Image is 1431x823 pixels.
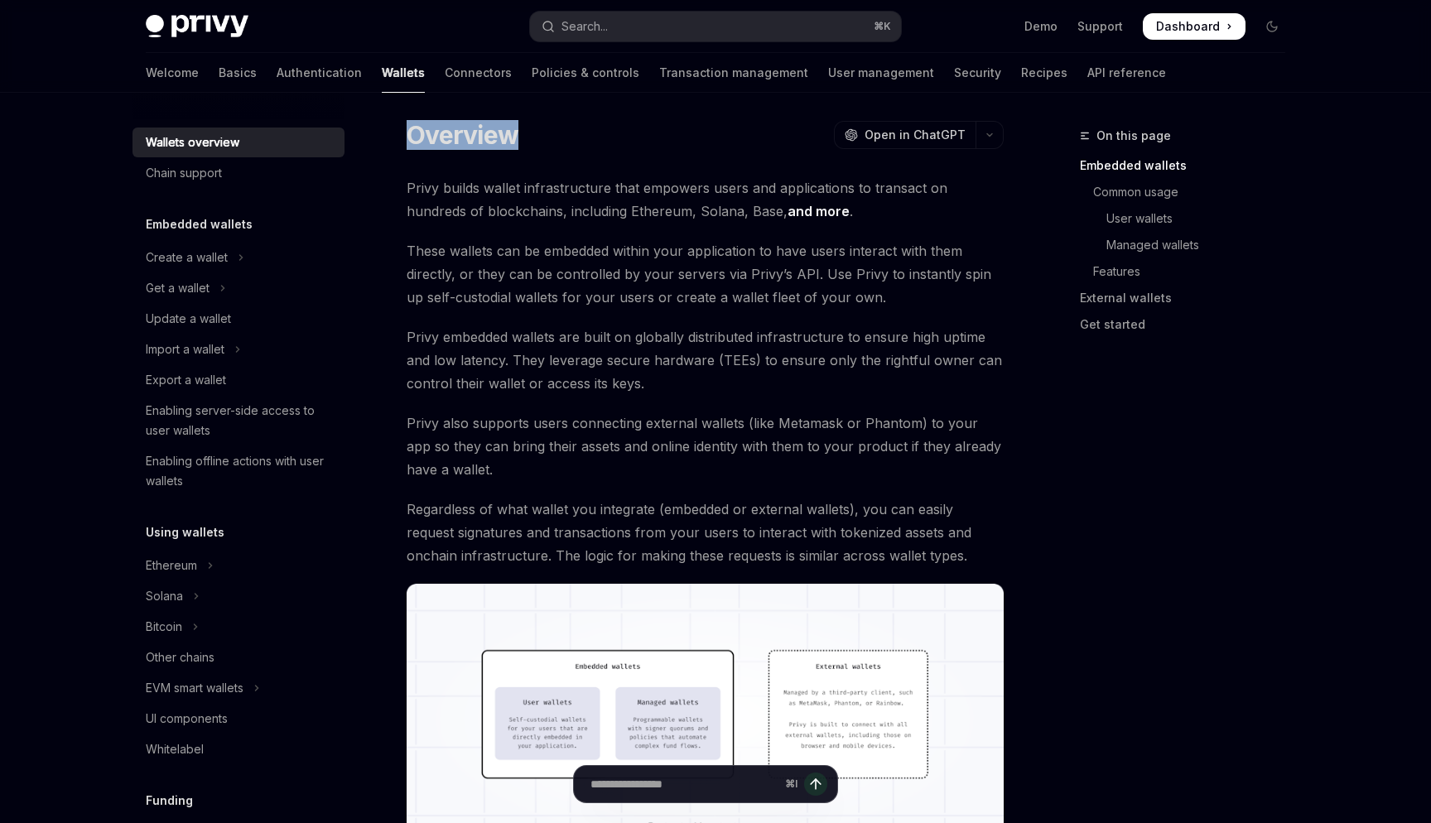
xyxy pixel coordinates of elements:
div: Solana [146,586,183,606]
a: Export a wallet [132,365,344,395]
a: Wallets overview [132,128,344,157]
h5: Funding [146,791,193,811]
a: Recipes [1021,53,1067,93]
a: Welcome [146,53,199,93]
div: Wallets overview [146,132,239,152]
a: API reference [1087,53,1166,93]
span: On this page [1096,126,1171,146]
div: Export a wallet [146,370,226,390]
div: Search... [561,17,608,36]
span: Privy embedded wallets are built on globally distributed infrastructure to ensure high uptime and... [407,325,1004,395]
a: Support [1077,18,1123,35]
button: Open in ChatGPT [834,121,976,149]
a: Security [954,53,1001,93]
span: ⌘ K [874,20,891,33]
img: dark logo [146,15,248,38]
button: Toggle Create a wallet section [132,243,344,272]
span: Dashboard [1156,18,1220,35]
a: External wallets [1080,285,1298,311]
div: Enabling server-side access to user wallets [146,401,335,440]
div: UI components [146,709,228,729]
a: Chain support [132,158,344,188]
div: Update a wallet [146,309,231,329]
div: EVM smart wallets [146,678,243,698]
a: Enabling offline actions with user wallets [132,446,344,496]
button: Toggle Solana section [132,581,344,611]
a: Embedded wallets [1080,152,1298,179]
a: Update a wallet [132,304,344,334]
div: Import a wallet [146,339,224,359]
div: Create a wallet [146,248,228,267]
button: Toggle Get a wallet section [132,273,344,303]
a: Enabling server-side access to user wallets [132,396,344,445]
span: These wallets can be embedded within your application to have users interact with them directly, ... [407,239,1004,309]
a: and more [788,203,850,220]
button: Toggle EVM smart wallets section [132,673,344,703]
div: Ethereum [146,556,197,575]
span: Privy also supports users connecting external wallets (like Metamask or Phantom) to your app so t... [407,411,1004,481]
a: Wallets [382,53,425,93]
div: Bitcoin [146,617,182,637]
span: Regardless of what wallet you integrate (embedded or external wallets), you can easily request si... [407,498,1004,567]
button: Open search [530,12,901,41]
div: Get a wallet [146,278,210,298]
button: Toggle Ethereum section [132,551,344,580]
a: UI components [132,704,344,734]
a: Whitelabel [132,734,344,764]
a: Common usage [1080,179,1298,205]
button: Toggle Import a wallet section [132,334,344,364]
a: Basics [219,53,257,93]
a: Dashboard [1143,13,1245,40]
a: Policies & controls [532,53,639,93]
button: Send message [804,772,827,796]
span: Open in ChatGPT [865,127,966,143]
div: Whitelabel [146,739,204,759]
a: Demo [1024,18,1058,35]
button: Toggle Bitcoin section [132,612,344,642]
h5: Embedded wallets [146,214,253,234]
a: Authentication [277,53,362,93]
div: Chain support [146,163,222,183]
a: Transaction management [659,53,808,93]
div: Other chains [146,647,214,667]
input: Ask a question... [590,766,778,802]
div: Enabling offline actions with user wallets [146,451,335,491]
button: Toggle dark mode [1259,13,1285,40]
a: Managed wallets [1080,232,1298,258]
a: Other chains [132,643,344,672]
a: Connectors [445,53,512,93]
a: Get started [1080,311,1298,338]
a: User management [828,53,934,93]
a: User wallets [1080,205,1298,232]
h5: Using wallets [146,522,224,542]
span: Privy builds wallet infrastructure that empowers users and applications to transact on hundreds o... [407,176,1004,223]
h1: Overview [407,120,518,150]
a: Features [1080,258,1298,285]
